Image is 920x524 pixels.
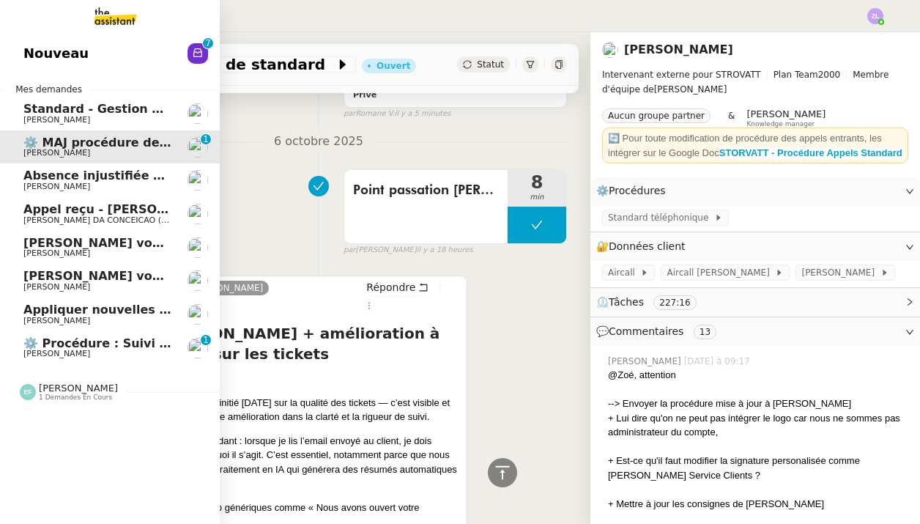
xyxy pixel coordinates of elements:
img: users%2FW4OQjB9BRtYK2an7yusO0WsYLsD3%2Favatar%2F28027066-518b-424c-8476-65f2e549ac29 [188,103,208,124]
span: 6 octobre 2025 [262,132,375,152]
p: Bravo à vous pour le mouvement initié [DATE] sur la qualité des tickets — c’est visible et très a... [77,396,461,424]
div: ⏲️Tâches 227:16 [590,288,920,317]
span: Mes demandes [7,82,91,97]
span: ⚙️ Procédure : Suivi des alternants - dynamique [23,336,341,350]
span: 💬 [596,325,722,337]
h4: Objet : 👏 [PERSON_NAME] + amélioration à mettre en place sur les tickets [77,323,461,364]
img: users%2FhitvUqURzfdVsA8TDJwjiRfjLnH2%2Favatar%2Flogo-thermisure.png [188,204,208,224]
span: Plan Team [774,70,818,80]
span: Statut [477,59,504,70]
nz-tag: 227:16 [653,295,696,310]
span: Aircall [608,265,640,280]
a: STORVATT - Procédure Appels Standard [719,147,902,158]
small: [PERSON_NAME] [344,244,473,257]
span: Knowledge manager [746,120,815,128]
div: + Mettre à jour les consignes de [PERSON_NAME] [608,497,908,512]
p: 1 [203,134,209,147]
span: Données client [609,240,686,252]
b: Privé [353,90,376,100]
span: par [344,108,356,120]
span: 🔐 [596,238,691,255]
img: users%2FLb8tVVcnxkNxES4cleXP4rKNCSJ2%2Favatar%2F2ff4be35-2167-49b6-8427-565bfd2dd78c [188,304,208,325]
button: Répondre [361,279,434,295]
div: 💬Commentaires 13 [590,317,920,346]
span: [PERSON_NAME] [23,349,90,358]
span: [PERSON_NAME] [23,316,90,325]
span: [PERSON_NAME] vous a mentionné sur le ticket [##3519##] [PERSON_NAME] [23,269,537,283]
img: svg [20,384,36,400]
span: ⚙️ MAJ procédure de standard [23,136,223,150]
div: + Lui dire qu'on ne peut pas intégrer le logo car nous ne sommes pas administrateur du compte, [608,411,908,440]
span: Appel reçu - [PERSON_NAME] [23,202,216,216]
small: Romane V. [344,108,451,120]
p: 7 [205,38,211,51]
div: Ouvert [376,62,410,70]
img: users%2FRcIDm4Xn1TPHYwgLThSv8RQYtaM2%2Favatar%2F95761f7a-40c3-4bb5-878d-fe785e6f95b2 [188,270,208,291]
span: Répondre [366,280,415,295]
div: 🔄 Pour toute modification de procédure des appels entrants, les intégrer sur le Google Doc [608,131,902,160]
p: Bonjour [PERSON_NAME], [77,372,461,386]
span: Standard téléphonique [608,210,714,225]
span: ⚙️ [596,182,672,199]
span: Aircall [PERSON_NAME] [667,265,775,280]
div: ⚙️Procédures [590,177,920,205]
img: users%2FrZ9hsAwvZndyAxvpJrwIinY54I42%2Favatar%2FChatGPT%20Image%201%20aou%CC%82t%202025%2C%2011_1... [188,338,208,358]
span: [PERSON_NAME] [23,248,90,258]
img: users%2FrZ9hsAwvZndyAxvpJrwIinY54I42%2Favatar%2FChatGPT%20Image%201%20aou%CC%82t%202025%2C%2011_1... [188,170,208,191]
span: Tâches [609,296,644,308]
span: [PERSON_NAME] [608,355,684,368]
img: svg [867,8,883,24]
span: Commentaires [609,325,683,337]
nz-tag: Aucun groupe partner [602,108,711,123]
span: par [344,244,356,257]
app-user-label: Knowledge manager [746,108,826,128]
span: Standard - Gestion des appels entrants - octobre 2025 [23,102,384,116]
nz-badge-sup: 1 [201,335,211,345]
span: 2000 [818,70,841,80]
p: 1 [203,335,209,348]
span: min [508,191,566,204]
span: il y a 18 heures [417,244,473,257]
p: Petite précision importante cependant : lorsque je lis l’email envoyé au client, je dois immédiat... [77,434,461,491]
span: [PERSON_NAME] [23,148,90,158]
span: & [728,108,735,128]
span: Procédures [609,185,666,196]
span: [PERSON_NAME] [39,383,118,394]
img: users%2FLb8tVVcnxkNxES4cleXP4rKNCSJ2%2Favatar%2F2ff4be35-2167-49b6-8427-565bfd2dd78c [188,137,208,158]
span: [PERSON_NAME] [746,108,826,119]
div: --> Envoyer la procédure mise à jour à [PERSON_NAME] [608,396,908,411]
img: users%2FLb8tVVcnxkNxES4cleXP4rKNCSJ2%2Favatar%2F2ff4be35-2167-49b6-8427-565bfd2dd78c [602,42,618,58]
span: [PERSON_NAME] [23,115,90,125]
nz-badge-sup: 1 [201,134,211,144]
div: @Zoé, attention [608,368,908,383]
span: [PERSON_NAME] [23,182,90,191]
span: [PERSON_NAME] DA CONCEICAO (thermisure) [23,215,208,225]
span: [PERSON_NAME] [801,265,880,280]
span: 8 [508,174,566,191]
a: [PERSON_NAME] [185,281,270,295]
span: Nouveau [23,43,89,64]
span: [DATE] à 09:17 [684,355,753,368]
div: 🔐Données client [590,232,920,261]
span: Appliquer nouvelles consignes tickets & devis [23,303,327,317]
span: [PERSON_NAME] [602,67,908,97]
nz-tag: 13 [694,325,716,339]
span: [PERSON_NAME] [23,282,90,292]
img: users%2FRcIDm4Xn1TPHYwgLThSv8RQYtaM2%2Favatar%2F95761f7a-40c3-4bb5-878d-fe785e6f95b2 [188,237,208,258]
span: 1 demandes en cours [39,394,112,402]
span: ⏲️ [596,296,708,308]
div: + Est-ce qu'il faut modifier la signature personalisée comme [PERSON_NAME] Service Clients ? [608,454,908,482]
span: Absence injustifiée et rupture de période d’essai [23,169,346,182]
span: Intervenant externe pour STROVATT [602,70,761,80]
span: il y a 5 minutes [394,108,450,120]
a: [PERSON_NAME] [624,43,733,56]
span: [PERSON_NAME] vous a mentionné sur le ticket [##3514##] PHYDROLEC POUISY [23,236,561,250]
nz-badge-sup: 7 [203,38,213,48]
span: Point passation [PERSON_NAME] [353,180,499,202]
